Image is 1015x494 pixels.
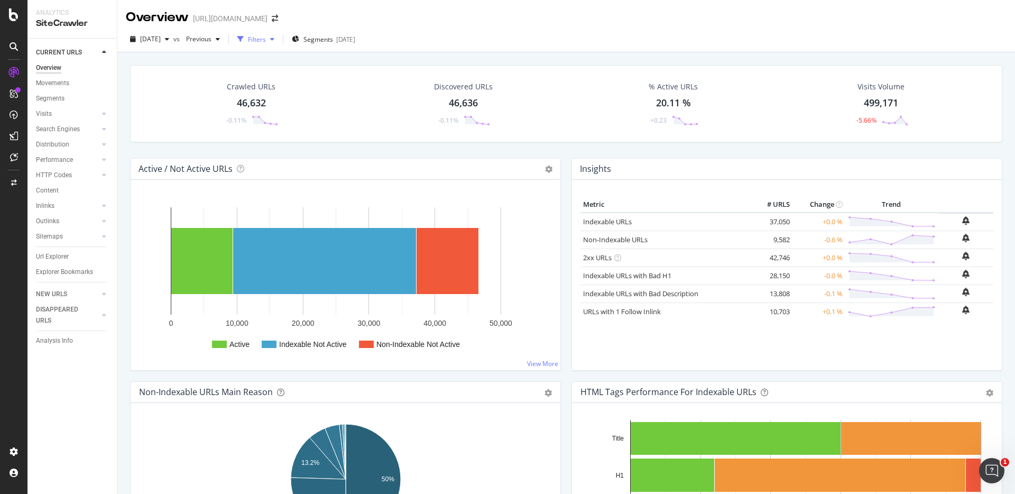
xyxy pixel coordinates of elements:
div: Overview [126,8,189,26]
td: 10,703 [750,303,792,321]
a: Non-Indexable URLs [583,235,648,244]
td: 13,808 [750,285,792,303]
a: Indexable URLs with Bad H1 [583,271,671,280]
div: 499,171 [864,96,898,110]
text: 20,000 [292,319,315,327]
div: HTTP Codes [36,170,72,181]
div: Non-Indexable URLs Main Reason [139,387,273,397]
div: Url Explorer [36,251,69,262]
text: Active [229,340,250,349]
a: DISAPPEARED URLS [36,304,99,326]
a: NEW URLS [36,289,99,300]
div: NEW URLS [36,289,67,300]
div: Discovered URLs [434,81,493,92]
a: Content [36,185,109,196]
div: -0.11% [438,116,458,125]
div: gear [986,389,993,397]
text: H1 [616,472,624,479]
iframe: Intercom live chat [979,458,1004,483]
div: gear [545,389,552,397]
td: 42,746 [750,249,792,267]
div: bell-plus [962,234,970,242]
h4: Insights [580,162,611,176]
svg: A chart. [139,197,552,362]
div: bell-plus [962,252,970,260]
a: Outlinks [36,216,99,227]
a: Indexable URLs with Bad Description [583,289,698,298]
a: Visits [36,108,99,120]
td: +0.0 % [792,213,845,231]
td: +0.0 % [792,249,845,267]
a: Distribution [36,139,99,150]
div: Sitemaps [36,231,63,242]
div: bell-plus [962,216,970,225]
div: Outlinks [36,216,59,227]
div: bell-plus [962,288,970,296]
a: Inlinks [36,200,99,212]
i: Options [545,166,552,173]
text: 50,000 [490,319,512,327]
div: -5.66% [856,116,876,125]
span: Segments [303,35,333,44]
td: +0.1 % [792,303,845,321]
div: 46,632 [237,96,266,110]
div: Analysis Info [36,335,73,346]
div: arrow-right-arrow-left [272,15,278,22]
div: Explorer Bookmarks [36,267,93,278]
text: Title [612,435,624,442]
th: Metric [580,197,750,213]
td: 37,050 [750,213,792,231]
div: Inlinks [36,200,54,212]
a: HTTP Codes [36,170,99,181]
text: 13.2% [301,459,319,466]
div: Filters [248,35,266,44]
span: vs [173,34,182,43]
button: Previous [182,31,224,48]
button: Segments[DATE] [288,31,359,48]
div: +0.23 [650,116,667,125]
div: % Active URLs [649,81,698,92]
div: Segments [36,93,64,104]
a: Url Explorer [36,251,109,262]
text: 50% [382,475,394,483]
div: Movements [36,78,69,89]
a: Performance [36,154,99,166]
div: -0.11% [226,116,246,125]
td: 28,150 [750,267,792,285]
th: # URLS [750,197,792,213]
div: Performance [36,154,73,166]
a: URLs with 1 Follow Inlink [583,307,661,316]
a: Overview [36,62,109,74]
div: DISAPPEARED URLS [36,304,89,326]
div: Overview [36,62,61,74]
th: Trend [845,197,938,213]
button: [DATE] [126,31,173,48]
td: 9,582 [750,231,792,249]
a: Sitemaps [36,231,99,242]
div: [DATE] [336,35,355,44]
a: Indexable URLs [583,217,632,226]
text: 10,000 [226,319,248,327]
text: 30,000 [357,319,380,327]
div: HTML Tags Performance for Indexable URLs [580,387,756,397]
a: Segments [36,93,109,104]
th: Change [792,197,845,213]
span: 1 [1001,458,1009,466]
div: 46,636 [449,96,478,110]
div: 20.11 % [656,96,691,110]
td: -0.0 % [792,267,845,285]
td: -0.6 % [792,231,845,249]
div: Visits [36,108,52,120]
div: bell-plus [962,270,970,278]
a: Analysis Info [36,335,109,346]
a: 2xx URLs [583,253,612,262]
text: 0 [169,319,173,327]
div: Content [36,185,59,196]
a: CURRENT URLS [36,47,99,58]
a: View More [527,359,558,368]
div: bell-plus [962,306,970,314]
text: 40,000 [423,319,446,327]
text: Indexable Not Active [279,340,347,349]
span: Previous [182,34,211,43]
